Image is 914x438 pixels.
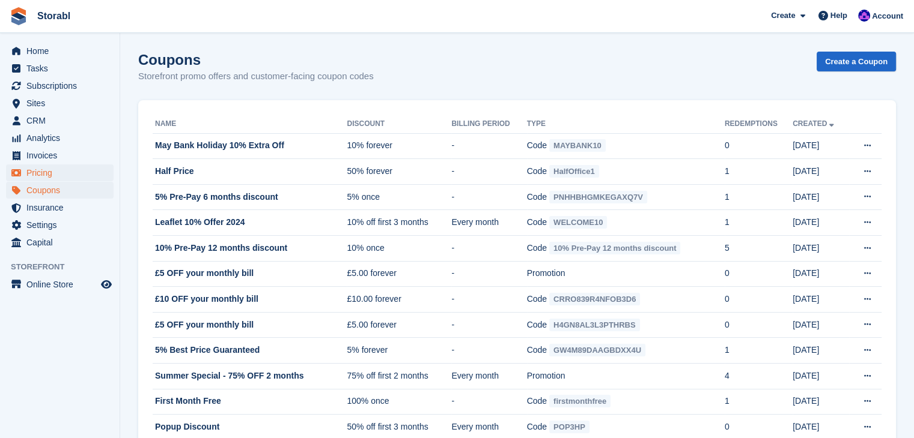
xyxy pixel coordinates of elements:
[527,115,725,134] th: Type
[549,139,606,152] span: MAYBANK10
[347,338,451,364] td: 5% forever
[32,6,75,26] a: Storabl
[451,210,526,236] td: Every month
[347,364,451,389] td: 75% off first 2 months
[793,119,836,128] a: Created
[451,236,526,262] td: -
[451,338,526,364] td: -
[153,261,347,287] td: £5 OFF your monthly bill
[6,199,114,216] a: menu
[347,210,451,236] td: 10% off first 3 months
[6,43,114,59] a: menu
[793,312,849,338] td: [DATE]
[725,287,793,313] td: 0
[138,52,374,68] h1: Coupons
[6,95,114,112] a: menu
[451,159,526,185] td: -
[527,210,725,236] td: Code
[153,184,347,210] td: 5% Pre-Pay 6 months discount
[771,10,795,22] span: Create
[527,133,725,159] td: Code
[6,217,114,233] a: menu
[153,115,347,134] th: Name
[153,364,347,389] td: Summer Special - 75% OFF 2 months
[793,133,849,159] td: [DATE]
[549,165,599,178] span: HalfOffice1
[527,364,725,389] td: Promotion
[725,184,793,210] td: 1
[725,115,793,134] th: Redemptions
[347,261,451,287] td: £5.00 forever
[527,287,725,313] td: Code
[549,216,607,229] span: WELCOME10
[10,7,28,25] img: stora-icon-8386f47178a22dfd0bd8f6a31ec36ba5ce8667c1dd55bd0f319d3a0aa187defe.svg
[26,234,99,251] span: Capital
[725,159,793,185] td: 1
[26,217,99,233] span: Settings
[451,389,526,415] td: -
[872,10,903,22] span: Account
[451,287,526,313] td: -
[549,319,640,331] span: H4GN8AL3L3PTHRBS
[793,159,849,185] td: [DATE]
[6,77,114,94] a: menu
[11,261,120,273] span: Storefront
[26,43,99,59] span: Home
[6,164,114,181] a: menu
[26,199,99,216] span: Insurance
[793,389,849,415] td: [DATE]
[26,276,99,293] span: Online Store
[347,312,451,338] td: £5.00 forever
[793,184,849,210] td: [DATE]
[549,191,647,203] span: PNHHBHGMKEGAXQ7V
[347,236,451,262] td: 10% once
[99,277,114,292] a: Preview store
[549,395,611,407] span: firstmonthfree
[830,10,847,22] span: Help
[817,52,896,71] a: Create a Coupon
[26,60,99,77] span: Tasks
[26,164,99,181] span: Pricing
[858,10,870,22] img: Bailey Hunt
[725,312,793,338] td: 0
[549,344,645,356] span: GW4M89DAAGBDXX4U
[527,261,725,287] td: Promotion
[451,261,526,287] td: -
[6,234,114,251] a: menu
[347,287,451,313] td: £10.00 forever
[6,147,114,164] a: menu
[347,159,451,185] td: 50% forever
[527,236,725,262] td: Code
[6,112,114,129] a: menu
[451,312,526,338] td: -
[793,261,849,287] td: [DATE]
[6,276,114,293] a: menu
[793,210,849,236] td: [DATE]
[153,133,347,159] td: May Bank Holiday 10% Extra Off
[6,182,114,199] a: menu
[793,364,849,389] td: [DATE]
[527,184,725,210] td: Code
[26,112,99,129] span: CRM
[527,312,725,338] td: Code
[153,159,347,185] td: Half Price
[527,338,725,364] td: Code
[725,364,793,389] td: 4
[347,389,451,415] td: 100% once
[725,338,793,364] td: 1
[26,77,99,94] span: Subscriptions
[347,115,451,134] th: Discount
[725,261,793,287] td: 0
[793,338,849,364] td: [DATE]
[153,389,347,415] td: First Month Free
[793,287,849,313] td: [DATE]
[451,133,526,159] td: -
[26,182,99,199] span: Coupons
[725,210,793,236] td: 1
[6,130,114,146] a: menu
[6,60,114,77] a: menu
[26,95,99,112] span: Sites
[153,236,347,262] td: 10% Pre-Pay 12 months discount
[549,293,640,305] span: CRRO839R4NFOB3D6
[26,130,99,146] span: Analytics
